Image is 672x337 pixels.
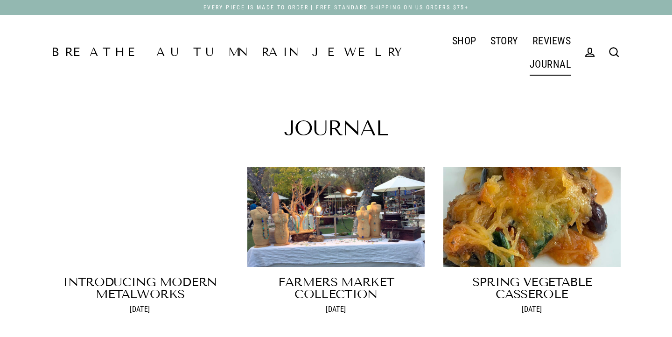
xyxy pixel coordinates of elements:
div: Primary [407,29,578,76]
a: STORY [483,29,525,52]
a: Farmers Market Collection [278,275,394,302]
a: JOURNAL [523,52,578,76]
a: REVIEWS [525,29,578,52]
h1: Journal [51,118,621,139]
time: [DATE] [522,305,542,314]
a: Introducing Modern Metalworks [63,275,217,302]
a: Breathe Autumn Rain Jewelry [51,47,407,58]
a: Spring Vegetable Casserole [472,275,592,302]
time: [DATE] [326,305,346,314]
time: [DATE] [130,305,150,314]
a: SHOP [445,29,483,52]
